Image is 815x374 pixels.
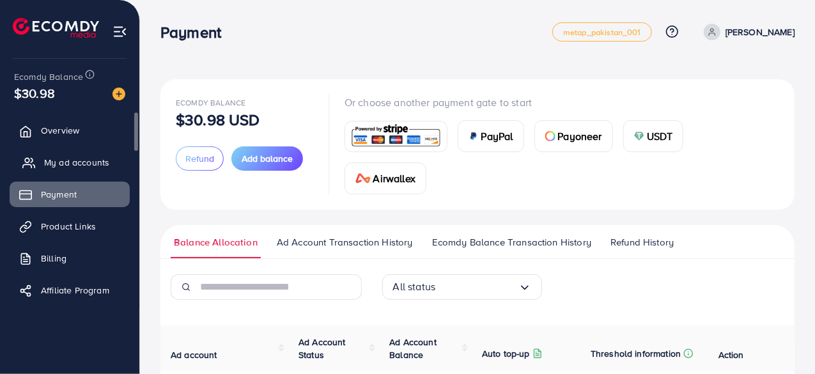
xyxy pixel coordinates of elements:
span: Ad Account Status [299,336,346,361]
span: Overview [41,124,79,137]
span: All status [393,277,436,297]
img: image [113,88,125,100]
span: Billing [41,252,66,265]
img: logo [13,18,99,38]
span: Add balance [242,152,293,165]
span: Refund History [610,235,674,249]
span: $30.98 [14,84,55,102]
a: Payment [10,182,130,207]
a: [PERSON_NAME] [699,24,795,40]
a: Overview [10,118,130,143]
span: Action [718,348,744,361]
input: Search for option [435,277,518,297]
a: cardPayPal [458,120,524,152]
p: Or choose another payment gate to start [345,95,779,110]
span: Affiliate Program [41,284,109,297]
a: cardUSDT [623,120,684,152]
img: menu [113,24,127,39]
span: Ecomdy Balance [176,97,245,108]
span: Ecomdy Balance Transaction History [432,235,591,249]
span: Payment [41,188,77,201]
p: Auto top-up [482,346,530,361]
span: Ad account [171,348,217,361]
a: cardAirwallex [345,162,426,194]
a: cardPayoneer [534,120,613,152]
span: My ad accounts [44,156,109,169]
a: Product Links [10,214,130,239]
a: card [345,121,447,152]
span: Balance Allocation [174,235,258,249]
img: card [349,123,443,150]
a: My ad accounts [10,150,130,175]
span: Airwallex [373,171,415,186]
h3: Payment [160,23,231,42]
img: card [634,131,644,141]
span: Ecomdy Balance [14,70,83,83]
a: Affiliate Program [10,277,130,303]
a: Billing [10,245,130,271]
p: Threshold information [591,346,681,361]
span: metap_pakistan_001 [563,28,641,36]
span: PayPal [481,129,513,144]
img: card [545,131,555,141]
span: Refund [185,152,214,165]
p: [PERSON_NAME] [726,24,795,40]
span: Payoneer [558,129,602,144]
a: metap_pakistan_001 [552,22,652,42]
iframe: Chat [761,316,805,364]
button: Add balance [231,146,303,171]
span: Ad Account Transaction History [277,235,413,249]
span: Product Links [41,220,96,233]
span: Ad Account Balance [389,336,437,361]
img: card [355,173,371,183]
button: Refund [176,146,224,171]
p: $30.98 USD [176,112,260,127]
span: USDT [647,129,673,144]
img: card [469,131,479,141]
div: Search for option [382,274,542,300]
